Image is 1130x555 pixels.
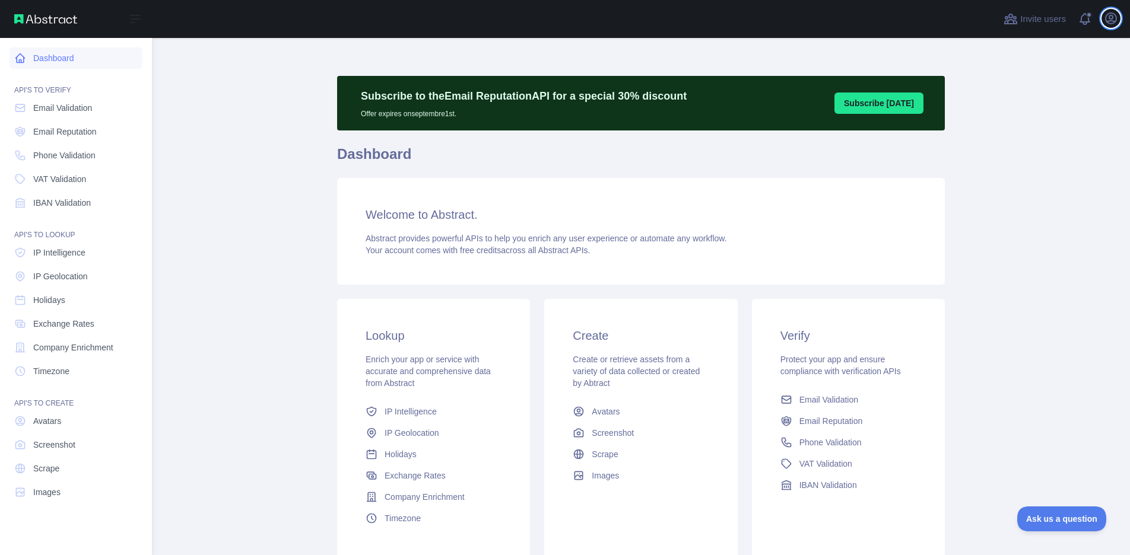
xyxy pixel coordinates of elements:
[361,422,506,444] a: IP Geolocation
[1001,9,1068,28] button: Invite users
[33,247,85,259] span: IP Intelligence
[385,406,437,417] span: IP Intelligence
[9,481,142,503] a: Images
[9,192,142,213] a: IBAN Validation
[385,427,439,439] span: IP Geolocation
[568,422,713,444] a: Screenshot
[385,512,421,524] span: Timezone
[361,486,506,508] a: Company Enrichment
[33,462,59,474] span: Scrape
[33,173,86,185] span: VAT Validation
[776,389,921,410] a: Email Validation
[9,337,142,358] a: Company Enrichment
[799,479,857,491] span: IBAN Validation
[799,415,863,427] span: Email Reputation
[33,126,97,138] span: Email Reputation
[9,168,142,190] a: VAT Validation
[460,245,501,255] span: free credits
[366,206,916,223] h3: Welcome to Abstract.
[9,71,142,95] div: API'S TO VERIFY
[9,97,142,119] a: Email Validation
[799,394,858,406] span: Email Validation
[9,266,142,287] a: IP Geolocation
[834,92,923,114] button: Subscribe [DATE]
[9,384,142,408] div: API'S TO CREATE
[9,289,142,311] a: Holidays
[33,318,94,330] span: Exchange Rates
[337,145,945,173] h1: Dashboard
[366,355,491,388] span: Enrich your app or service with accurate and comprehensive data from Abstract
[9,458,142,479] a: Scrape
[573,355,700,388] span: Create or retrieve assets from a variety of data collected or created by Abtract
[33,149,96,161] span: Phone Validation
[385,448,417,460] span: Holidays
[366,245,590,255] span: Your account comes with across all Abstract APIs.
[780,355,901,376] span: Protect your app and ensure compliance with verification APIs
[592,427,634,439] span: Screenshot
[361,508,506,529] a: Timezone
[9,145,142,166] a: Phone Validation
[776,453,921,474] a: VAT Validation
[568,444,713,465] a: Scrape
[9,313,142,334] a: Exchange Rates
[361,444,506,465] a: Holidays
[9,121,142,142] a: Email Reputation
[9,361,142,382] a: Timezone
[361,88,687,104] p: Subscribe to the Email Reputation API for a special 30 % discount
[592,448,618,460] span: Scrape
[780,327,916,344] h3: Verify
[33,365,69,377] span: Timezone
[1017,506,1106,531] iframe: Toggle Customer Support
[33,294,65,306] span: Holidays
[776,432,921,453] a: Phone Validation
[385,491,465,503] span: Company Enrichment
[33,102,92,114] span: Email Validation
[1020,12,1066,26] span: Invite users
[33,197,91,209] span: IBAN Validation
[799,458,852,470] span: VAT Validation
[33,439,75,451] span: Screenshot
[568,465,713,486] a: Images
[592,470,619,481] span: Images
[361,465,506,486] a: Exchange Rates
[799,436,862,448] span: Phone Validation
[385,470,446,481] span: Exchange Rates
[33,342,113,353] span: Company Enrichment
[9,47,142,69] a: Dashboard
[573,327,709,344] h3: Create
[9,434,142,455] a: Screenshot
[9,410,142,432] a: Avatars
[361,104,687,119] p: Offer expires on septembre 1st.
[9,242,142,263] a: IP Intelligence
[366,234,727,243] span: Abstract provides powerful APIs to help you enrich any user experience or automate any workflow.
[33,486,61,498] span: Images
[776,410,921,432] a: Email Reputation
[9,216,142,240] div: API'S TO LOOKUP
[776,474,921,496] a: IBAN Validation
[33,270,88,282] span: IP Geolocation
[568,401,713,422] a: Avatars
[366,327,501,344] h3: Lookup
[592,406,620,417] span: Avatars
[361,401,506,422] a: IP Intelligence
[14,14,77,24] img: Abstract API
[33,415,61,427] span: Avatars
